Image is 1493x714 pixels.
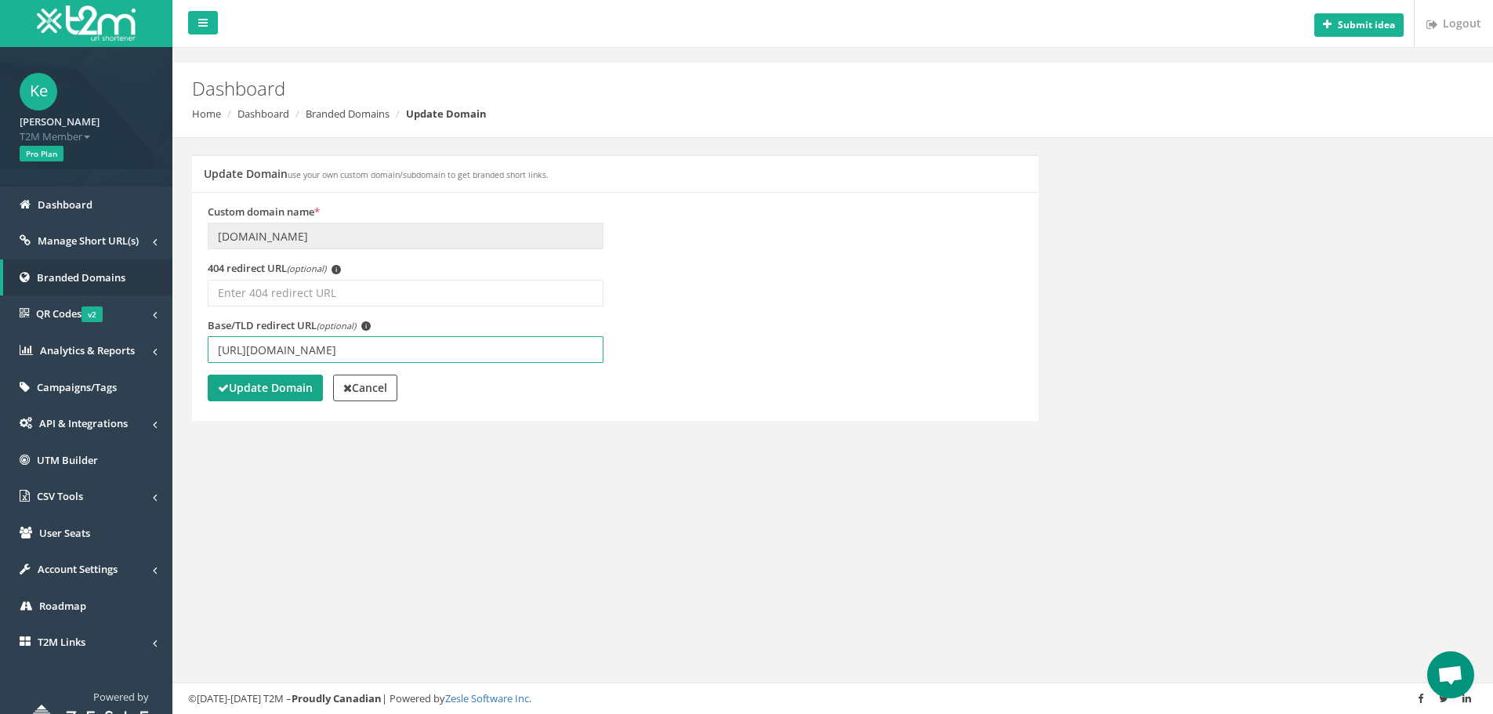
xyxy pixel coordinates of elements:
[38,198,92,212] span: Dashboard
[39,416,128,430] span: API & Integrations
[208,205,320,219] label: Custom domain name
[38,635,85,649] span: T2M Links
[292,691,382,705] strong: Proudly Canadian
[208,336,603,363] input: Enter TLD redirect URL
[288,169,549,180] small: use your own custom domain/subdomain to get branded short links.
[20,73,57,111] span: Ke
[192,107,221,121] a: Home
[40,343,135,357] span: Analytics & Reports
[37,5,136,41] img: T2M
[237,107,289,121] a: Dashboard
[20,129,153,144] span: T2M Member
[406,107,487,121] strong: Update Domain
[208,223,603,249] input: Enter domain name
[36,306,103,321] span: QR Codes
[332,265,341,274] span: i
[1427,651,1474,698] div: Open chat
[188,691,1477,706] div: ©[DATE]-[DATE] T2M – | Powered by
[208,261,341,276] label: 404 redirect URL
[204,168,549,179] h5: Update Domain
[20,114,100,129] strong: [PERSON_NAME]
[208,280,603,306] input: Enter 404 redirect URL
[333,375,397,401] a: Cancel
[1338,18,1395,31] b: Submit idea
[39,526,90,540] span: User Seats
[208,318,371,333] label: Base/TLD redirect URL
[38,562,118,576] span: Account Settings
[208,375,323,401] button: Update Domain
[82,306,103,322] span: v2
[306,107,390,121] a: Branded Domains
[37,453,98,467] span: UTM Builder
[317,320,356,332] em: (optional)
[1314,13,1404,37] button: Submit idea
[20,111,153,143] a: [PERSON_NAME] T2M Member
[39,599,86,613] span: Roadmap
[38,234,139,248] span: Manage Short URL(s)
[445,691,531,705] a: Zesle Software Inc.
[93,690,149,704] span: Powered by
[218,380,313,395] strong: Update Domain
[37,270,125,285] span: Branded Domains
[361,321,371,331] span: i
[37,489,83,503] span: CSV Tools
[192,78,1256,99] h2: Dashboard
[20,146,63,161] span: Pro Plan
[287,263,326,274] em: (optional)
[37,380,117,394] span: Campaigns/Tags
[343,380,387,395] strong: Cancel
